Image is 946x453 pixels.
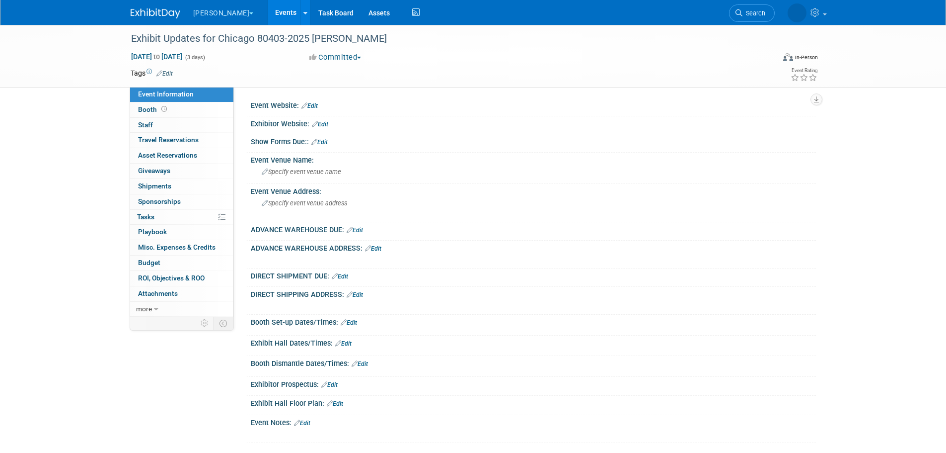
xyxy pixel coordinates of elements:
div: Booth Dismantle Dates/Times: [251,356,816,369]
div: ADVANCE WAREHOUSE DUE: [251,222,816,235]
td: Toggle Event Tabs [213,317,233,330]
a: Edit [311,139,328,146]
a: Edit [352,361,368,367]
a: Sponsorships [130,194,233,209]
a: Edit [327,400,343,407]
div: Event Rating [791,68,817,73]
span: Playbook [138,228,167,236]
span: Booth not reserved yet [159,105,169,113]
a: Attachments [130,286,233,301]
a: Edit [365,245,381,252]
a: Travel Reservations [130,133,233,148]
div: Exhibit Hall Floor Plan: [251,396,816,409]
a: Giveaways [130,164,233,179]
span: Attachments [138,289,178,297]
div: Exhibitor Website: [251,116,816,129]
div: Event Venue Address: [251,184,816,196]
a: Edit [335,340,352,347]
a: Misc. Expenses & Credits [130,240,233,255]
span: Budget [138,259,160,267]
a: more [130,302,233,317]
a: Search [729,4,775,22]
span: Tasks [137,213,154,221]
button: Committed [306,52,365,63]
a: Edit [156,70,173,77]
div: Event Venue Name: [251,153,816,165]
span: Specify event venue name [262,168,341,176]
span: [DATE] [DATE] [131,52,183,61]
span: Shipments [138,182,171,190]
span: Specify event venue address [262,199,347,207]
a: Playbook [130,225,233,240]
div: Exhibit Updates for Chicago 80403-2025 [PERSON_NAME] [128,30,760,48]
div: Exhibitor Prospectus: [251,377,816,390]
a: Staff [130,118,233,133]
img: Format-Inperson.png [783,53,793,61]
div: Event Website: [251,98,816,111]
span: Asset Reservations [138,151,197,159]
a: Asset Reservations [130,148,233,163]
a: Budget [130,256,233,271]
div: Booth Set-up Dates/Times: [251,315,816,328]
span: Search [742,9,765,17]
td: Personalize Event Tab Strip [196,317,214,330]
span: Misc. Expenses & Credits [138,243,216,251]
div: Event Notes: [251,415,816,428]
span: to [152,53,161,61]
div: DIRECT SHIPPING ADDRESS: [251,287,816,300]
a: Edit [321,381,338,388]
td: Tags [131,68,173,78]
a: Edit [347,291,363,298]
a: Edit [301,102,318,109]
a: Edit [294,420,310,427]
span: (3 days) [184,54,205,61]
a: Edit [312,121,328,128]
span: Travel Reservations [138,136,199,144]
a: Edit [332,273,348,280]
span: more [136,305,152,313]
a: Edit [347,227,363,234]
span: Giveaways [138,167,170,175]
a: Tasks [130,210,233,225]
span: ROI, Objectives & ROO [138,274,205,282]
div: Event Format [716,52,818,67]
div: ADVANCE WAREHOUSE ADDRESS: [251,241,816,254]
a: Event Information [130,87,233,102]
img: Leigh Jergensen [788,3,806,22]
div: DIRECT SHIPMENT DUE: [251,269,816,281]
span: Sponsorships [138,197,181,205]
div: Show Forms Due:: [251,134,816,147]
span: Event Information [138,90,194,98]
div: In-Person [795,54,818,61]
div: Exhibit Hall Dates/Times: [251,336,816,349]
a: Shipments [130,179,233,194]
span: Booth [138,105,169,113]
img: ExhibitDay [131,8,180,18]
a: Edit [341,319,357,326]
span: Staff [138,121,153,129]
a: Booth [130,102,233,117]
a: ROI, Objectives & ROO [130,271,233,286]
